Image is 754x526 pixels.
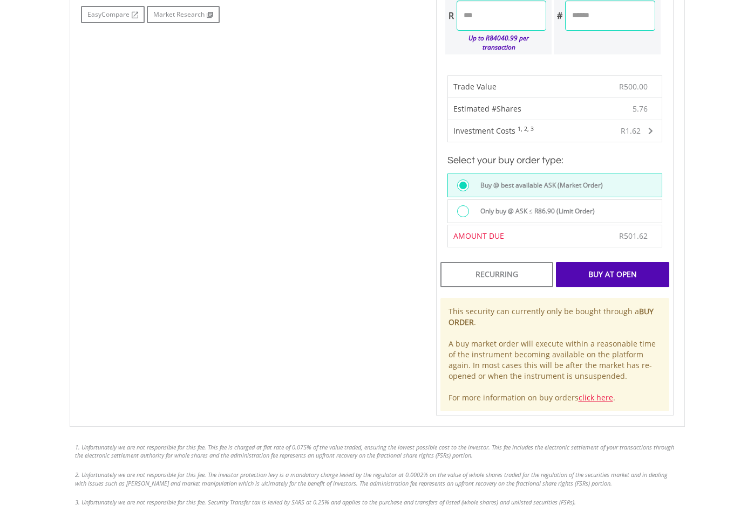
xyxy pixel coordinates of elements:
span: AMOUNT DUE [453,231,504,241]
span: Estimated #Shares [453,103,521,114]
a: click here [579,392,613,403]
span: R501.62 [619,231,648,241]
label: Only buy @ ASK ≤ R86.90 (Limit Order) [474,205,595,217]
li: 3. Unfortunately we are not responsible for this fee. Security Transfer tax is levied by SARS at ... [75,498,680,507]
span: Trade Value [453,81,497,92]
div: Up to R84040.99 per transaction [445,31,547,54]
a: Market Research [147,6,220,23]
label: Buy @ best available ASK (Market Order) [474,179,603,191]
div: R [445,1,457,31]
li: 2. Unfortunately we are not responsible for this fee. The investor protection levy is a mandatory... [75,470,680,487]
div: This security can currently only be bought through a . A buy market order will execute within a r... [440,298,669,411]
div: # [554,1,565,31]
span: 5.76 [633,103,648,114]
div: Buy At Open [556,262,669,287]
span: Investment Costs [453,126,515,136]
b: BUY ORDER [449,306,654,327]
a: EasyCompare [81,6,145,23]
sup: 1, 2, 3 [518,125,534,133]
span: R500.00 [619,81,648,92]
div: Recurring [440,262,553,287]
span: R1.62 [621,126,641,136]
h3: Select your buy order type: [447,153,662,168]
li: 1. Unfortunately we are not responsible for this fee. This fee is charged at flat rate of 0.075% ... [75,443,680,460]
